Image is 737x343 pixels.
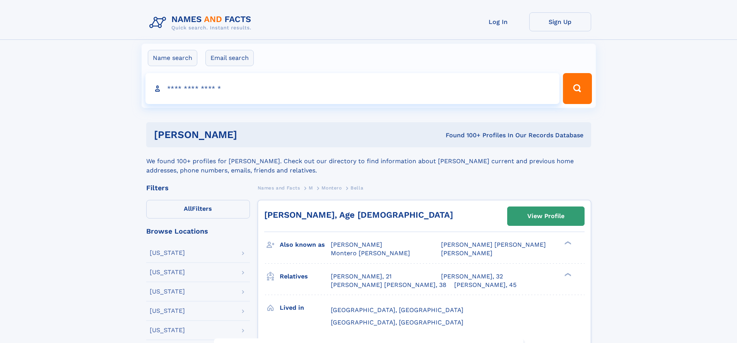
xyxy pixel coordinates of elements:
[529,12,591,31] a: Sign Up
[331,272,392,281] a: [PERSON_NAME], 21
[280,238,331,251] h3: Also known as
[184,205,192,212] span: All
[563,241,572,246] div: ❯
[205,50,254,66] label: Email search
[467,12,529,31] a: Log In
[150,288,185,295] div: [US_STATE]
[148,50,197,66] label: Name search
[150,250,185,256] div: [US_STATE]
[150,308,185,314] div: [US_STATE]
[527,207,564,225] div: View Profile
[321,185,342,191] span: Montero
[331,249,410,257] span: Montero [PERSON_NAME]
[146,228,250,235] div: Browse Locations
[309,185,313,191] span: M
[309,183,313,193] a: M
[331,241,382,248] span: [PERSON_NAME]
[351,185,363,191] span: Bella
[146,12,258,33] img: Logo Names and Facts
[146,184,250,191] div: Filters
[321,183,342,193] a: Montero
[441,272,503,281] a: [PERSON_NAME], 32
[331,319,463,326] span: [GEOGRAPHIC_DATA], [GEOGRAPHIC_DATA]
[341,131,583,140] div: Found 100+ Profiles In Our Records Database
[454,281,516,289] a: [PERSON_NAME], 45
[441,249,492,257] span: [PERSON_NAME]
[264,210,453,220] a: [PERSON_NAME], Age [DEMOGRAPHIC_DATA]
[508,207,584,225] a: View Profile
[146,147,591,175] div: We found 100+ profiles for [PERSON_NAME]. Check out our directory to find information about [PERS...
[331,281,446,289] a: [PERSON_NAME] [PERSON_NAME], 38
[331,306,463,314] span: [GEOGRAPHIC_DATA], [GEOGRAPHIC_DATA]
[280,270,331,283] h3: Relatives
[280,301,331,314] h3: Lived in
[145,73,560,104] input: search input
[563,272,572,277] div: ❯
[146,200,250,218] label: Filters
[154,130,342,140] h1: [PERSON_NAME]
[150,327,185,333] div: [US_STATE]
[563,73,592,104] button: Search Button
[150,269,185,275] div: [US_STATE]
[258,183,300,193] a: Names and Facts
[441,241,546,248] span: [PERSON_NAME] [PERSON_NAME]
